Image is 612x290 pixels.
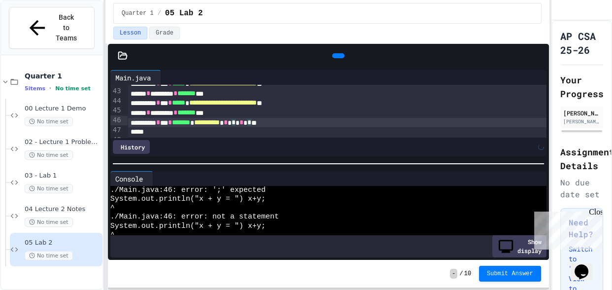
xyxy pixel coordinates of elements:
span: ./Main.java:46: error: ';' expected [110,186,266,195]
span: 04 Lecture 2 Notes [25,205,101,214]
span: No time set [25,251,73,260]
span: Submit Answer [487,270,533,278]
span: Back to Teams [55,12,78,43]
span: ^ [110,204,115,213]
div: 47 [110,125,123,135]
span: Quarter 1 [122,9,154,17]
span: No time set [25,150,73,160]
span: 03 - Lab 1 [25,172,101,180]
span: System.out.println("x + y = ") x+y; [110,222,266,231]
button: Submit Answer [479,266,541,282]
div: 48 [110,135,123,145]
iframe: chat widget [530,208,602,250]
span: No time set [25,184,73,193]
div: Main.java [110,70,161,85]
div: 46 [110,115,123,125]
span: 00 Lecture 1 Demo [25,105,101,113]
div: History [113,140,150,154]
span: 05 Lab 2 [25,239,101,247]
div: No due date set [560,177,603,200]
div: 44 [110,96,123,106]
h2: Your Progress [560,73,603,101]
div: Show display [492,235,546,257]
span: / [459,270,463,278]
span: No time set [55,85,91,92]
span: • [49,84,51,92]
span: 10 [464,270,471,278]
span: No time set [25,117,73,126]
div: Console [110,174,148,184]
button: Grade [149,27,180,39]
iframe: chat widget [571,251,602,280]
div: [PERSON_NAME] [563,109,600,117]
span: 5 items [25,85,45,92]
div: Main.java [110,72,156,83]
span: - [450,269,457,279]
button: Back to Teams [9,7,95,49]
span: / [158,9,161,17]
h2: Assignment Details [560,145,603,173]
div: 45 [110,106,123,115]
span: System.out.println("x + y = ") x+y; [110,195,266,204]
div: 43 [110,86,123,96]
span: 05 Lab 2 [165,7,203,19]
div: Chat with us now!Close [4,4,68,63]
div: Console [110,171,153,186]
span: Quarter 1 [25,72,101,80]
span: 02 - Lecture 1 Problem 2 [25,138,101,146]
h1: AP CSA 25-26 [560,29,603,57]
span: No time set [25,217,73,227]
div: [PERSON_NAME][EMAIL_ADDRESS][PERSON_NAME][DOMAIN_NAME] [563,118,600,125]
button: Lesson [113,27,147,39]
span: ./Main.java:46: error: not a statement [110,213,279,221]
